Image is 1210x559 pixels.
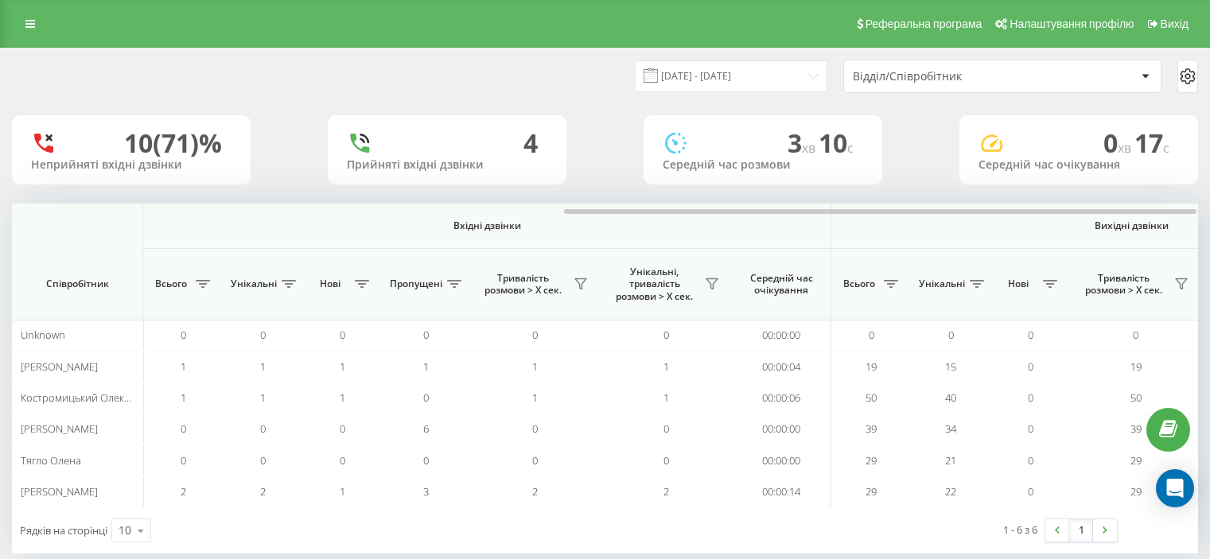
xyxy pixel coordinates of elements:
span: 0 [532,328,538,342]
span: 17 [1134,126,1169,160]
span: 0 [181,328,186,342]
span: 1 [260,359,266,374]
span: Налаштування профілю [1010,17,1134,30]
span: 0 [663,328,669,342]
div: Прийняті вхідні дзвінки [347,158,547,172]
span: Нові [998,278,1038,290]
span: 10 [819,126,854,160]
span: Тривалість розмови > Х сек. [1078,272,1169,297]
span: 0 [260,421,266,436]
span: Вхідні дзвінки [185,219,789,232]
div: 4 [523,128,538,158]
span: 0 [423,390,429,405]
span: 6 [423,421,429,436]
td: 00:00:00 [732,320,831,351]
span: 0 [663,421,669,436]
span: 34 [945,421,956,436]
span: 0 [423,328,429,342]
span: 0 [532,453,538,468]
span: Всього [151,278,191,290]
span: Співробітник [25,278,129,290]
span: Unknown [21,328,65,342]
span: 3 [423,484,429,499]
div: Неприйняті вхідні дзвінки [31,158,231,172]
span: 1 [340,484,345,499]
span: Тягло Олена [21,453,81,468]
span: Унікальні [231,278,277,290]
span: 1 [663,359,669,374]
td: 00:00:14 [732,476,831,507]
span: Тривалість розмови > Х сек. [477,272,569,297]
span: Всього [839,278,879,290]
span: 1 [663,390,669,405]
div: Середній час очікування [979,158,1179,172]
div: Середній час розмови [663,158,863,172]
span: 1 [340,390,345,405]
span: 29 [866,484,877,499]
span: 0 [181,421,186,436]
span: 1 [423,359,429,374]
span: Нові [310,278,350,290]
div: 10 [119,522,131,538]
td: 00:00:00 [732,413,831,444]
span: 1 [181,390,186,405]
span: 19 [866,359,877,374]
span: 0 [1028,453,1033,468]
span: 0 [181,453,186,468]
span: [PERSON_NAME] [21,484,98,499]
span: хв [802,139,819,157]
span: 39 [1130,421,1142,436]
span: 29 [1130,484,1142,499]
span: 0 [869,328,874,342]
span: 50 [866,390,877,405]
span: 0 [1028,328,1033,342]
span: Реферальна програма [866,17,982,30]
span: 19 [1130,359,1142,374]
div: 1 - 6 з 6 [1003,522,1037,538]
span: 1 [340,359,345,374]
span: 22 [945,484,956,499]
a: 1 [1069,519,1093,542]
span: 1 [532,359,538,374]
span: 3 [788,126,819,160]
span: 0 [340,421,345,436]
span: 39 [866,421,877,436]
span: 2 [260,484,266,499]
span: 50 [1130,390,1142,405]
div: Open Intercom Messenger [1156,469,1194,507]
span: 40 [945,390,956,405]
span: 0 [948,328,954,342]
span: Вихід [1161,17,1189,30]
td: 00:00:00 [732,444,831,476]
span: 0 [423,453,429,468]
span: 0 [1103,126,1134,160]
span: Пропущені [390,278,442,290]
span: 0 [1028,359,1033,374]
span: 0 [340,453,345,468]
span: 0 [260,453,266,468]
span: 0 [1133,328,1138,342]
span: 0 [663,453,669,468]
span: Середній час очікування [744,272,819,297]
span: 0 [1028,421,1033,436]
span: [PERSON_NAME] [21,421,98,436]
span: 0 [260,328,266,342]
span: хв [1118,139,1134,157]
span: Рядків на сторінці [20,523,107,538]
span: 2 [181,484,186,499]
span: 1 [181,359,186,374]
span: 29 [866,453,877,468]
span: c [847,139,854,157]
div: 10 (71)% [124,128,222,158]
span: 2 [532,484,538,499]
span: Унікальні [919,278,965,290]
td: 00:00:04 [732,351,831,382]
span: 0 [340,328,345,342]
span: 0 [1028,390,1033,405]
div: Відділ/Співробітник [853,70,1043,83]
span: Унікальні, тривалість розмови > Х сек. [609,266,700,303]
span: 21 [945,453,956,468]
td: 00:00:06 [732,382,831,413]
span: 29 [1130,453,1142,468]
span: 1 [260,390,266,405]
